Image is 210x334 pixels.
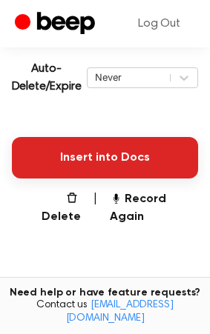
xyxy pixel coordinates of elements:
a: [EMAIL_ADDRESS][DOMAIN_NAME] [66,300,174,324]
span: | [93,190,98,226]
a: Log Out [123,6,195,41]
button: Record Again [110,190,198,226]
span: Contact us [9,299,201,325]
div: Never [95,70,163,84]
a: Beep [15,10,99,39]
p: Auto-Delete/Expire [12,60,82,96]
button: Delete [30,190,81,226]
button: Insert into Docs [12,137,198,178]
